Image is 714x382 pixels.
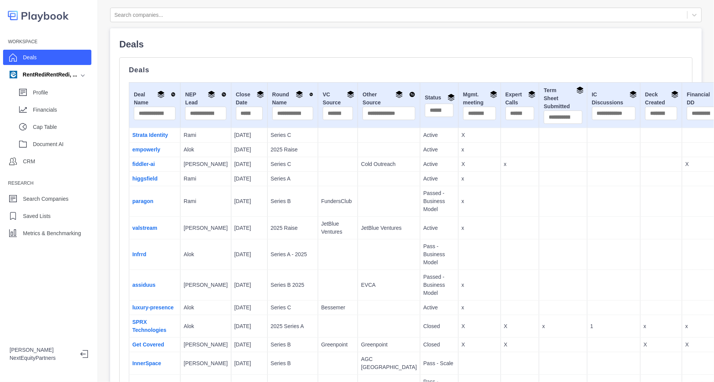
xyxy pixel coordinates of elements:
p: [DATE] [234,322,264,330]
p: Search Companies [23,195,68,203]
p: x [644,322,679,330]
p: FundersClub [321,197,355,205]
img: company image [10,71,17,78]
p: Series A [271,175,315,183]
a: valstream [132,225,157,231]
p: Series C [271,304,315,312]
p: [DATE] [234,146,264,154]
p: Active [423,224,455,232]
p: Deals [23,54,37,62]
p: x [504,160,536,168]
p: Closed [423,322,455,330]
img: Group By [629,91,637,98]
p: [DATE] [234,359,264,367]
img: Group By [447,94,455,101]
p: Series C [271,131,315,139]
p: x [462,175,498,183]
p: X [462,160,498,168]
p: JetBlue Ventures [361,224,417,232]
img: Sort [309,91,313,98]
div: Deck Created [645,91,677,107]
p: Series B [271,359,315,367]
p: Rami [184,197,228,205]
img: Sort [221,91,226,98]
img: Group By [490,91,498,98]
a: Strata Identity [132,132,168,138]
div: Expert Calls [506,91,535,107]
p: Series B [271,341,315,349]
a: InnerSpace [132,360,161,366]
div: Term Sheet Submitted [544,86,582,111]
div: IC Discussions [592,91,636,107]
p: Deals [119,37,693,51]
img: Group By [296,91,303,98]
p: Greenpoint [321,341,355,349]
a: fiddler-ai [132,161,155,167]
p: Closed [423,341,455,349]
p: Pass - Business Model [423,242,455,267]
p: x [462,197,498,205]
img: Group By [528,91,536,98]
p: Greenpoint [361,341,417,349]
div: Mgmt. meeting [463,91,496,107]
p: [PERSON_NAME] [184,160,228,168]
img: Group By [157,91,165,98]
p: 2025 Raise [271,146,315,154]
p: Series A - 2025 [271,250,315,258]
p: [DATE] [234,160,264,168]
p: Passed - Business Model [423,273,455,297]
p: Active [423,175,455,183]
p: [PERSON_NAME] [184,359,228,367]
img: Group By [347,91,355,98]
p: x [462,281,498,289]
p: X [504,341,536,349]
p: Series B 2025 [271,281,315,289]
div: Close Date [236,91,263,107]
a: SPRX Technologies [132,319,166,333]
a: Infrrd [132,251,146,257]
img: Sort [409,91,415,98]
p: NextEquityPartners [10,354,74,362]
p: Active [423,146,455,154]
p: [PERSON_NAME] [10,346,74,354]
p: Rami [184,131,228,139]
p: Deals [129,67,683,73]
p: [PERSON_NAME] [184,281,228,289]
p: 1 [590,322,637,330]
p: CRM [23,158,35,166]
p: Alok [184,322,228,330]
p: X [462,131,498,139]
p: 2025 Series A [271,322,315,330]
p: x [462,304,498,312]
img: Group By [671,91,679,98]
p: Rami [184,175,228,183]
p: Active [423,304,455,312]
p: [PERSON_NAME] [184,224,228,232]
a: paragon [132,198,153,204]
p: Pass - Scale [423,359,455,367]
p: Profile [33,89,91,97]
a: assiduus [132,282,156,288]
p: Cold Outreach [361,160,417,168]
div: Round Name [272,91,313,107]
p: 2025 Raise [271,224,315,232]
p: Alok [184,250,228,258]
p: [DATE] [234,197,264,205]
p: [PERSON_NAME] [184,341,228,349]
p: [DATE] [234,341,264,349]
p: Active [423,131,455,139]
p: X [504,322,536,330]
p: x [462,146,498,154]
p: [DATE] [234,281,264,289]
p: Series C [271,160,315,168]
a: luxury-presence [132,304,174,310]
div: Deal Name [134,91,176,107]
p: Metrics & Benchmarking [23,229,81,237]
div: Status [425,94,454,104]
p: [DATE] [234,224,264,232]
a: Get Covered [132,341,164,348]
p: [DATE] [234,131,264,139]
p: X [462,322,498,330]
p: Saved Lists [23,212,50,220]
p: X [462,341,498,349]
